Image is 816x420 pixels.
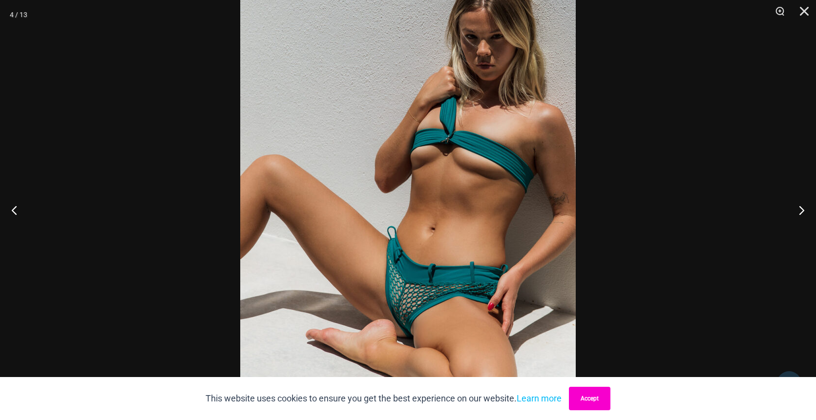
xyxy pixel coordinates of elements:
button: Next [779,186,816,234]
button: Accept [569,387,610,410]
div: 4 / 13 [10,7,27,22]
p: This website uses cookies to ensure you get the best experience on our website. [206,391,562,406]
a: Learn more [517,393,562,403]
